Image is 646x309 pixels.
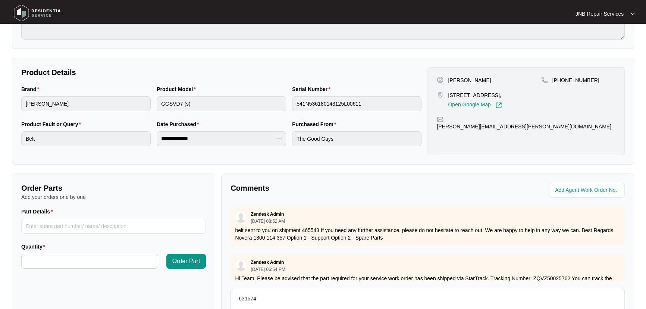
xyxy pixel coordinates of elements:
[231,183,422,193] p: Comments
[630,12,635,16] img: dropdown arrow
[21,121,84,128] label: Product Fault or Query
[555,186,620,195] input: Add Agent Work Order No.
[448,77,491,84] p: [PERSON_NAME]
[235,260,247,271] img: user.svg
[292,131,421,146] input: Purchased From
[157,85,199,93] label: Product Model
[576,10,624,18] p: JNB Repair Services
[251,211,284,217] p: Zendesk Admin
[21,131,151,146] input: Product Fault or Query
[448,91,502,99] p: [STREET_ADDRESS],
[166,254,206,269] button: Order Part
[251,267,285,272] p: [DATE] 06:54 PM
[21,219,206,234] input: Part Details
[235,227,620,241] p: belt sent to you on shipment 465543 If you need any further assistance, please do not hesitate to...
[21,85,42,93] label: Brand
[251,259,284,265] p: Zendesk Admin
[172,257,200,266] span: Order Part
[235,212,247,223] img: user.svg
[437,77,443,83] img: user-pin
[437,91,443,98] img: map-pin
[21,96,151,111] input: Brand
[22,254,158,268] input: Quantity
[495,102,502,109] img: Link-External
[157,121,202,128] label: Date Purchased
[161,135,275,143] input: Date Purchased
[292,96,421,111] input: Serial Number
[292,85,333,93] label: Serial Number
[251,219,285,224] p: [DATE] 08:52 AM
[11,2,63,24] img: residentia service logo
[448,102,502,109] a: Open Google Map
[541,77,548,83] img: map-pin
[437,123,611,130] p: [PERSON_NAME][EMAIL_ADDRESS][PERSON_NAME][DOMAIN_NAME]
[21,67,421,78] p: Product Details
[235,275,620,305] p: Hi Team, Please be advised that the part required for your service work order has been shipped vi...
[157,96,286,111] input: Product Model
[21,243,48,250] label: Quantity
[21,193,206,201] p: Add your orders one by one
[21,208,56,215] label: Part Details
[552,77,599,84] p: [PHONE_NUMBER]
[21,183,206,193] p: Order Parts
[437,116,443,123] img: map-pin
[292,121,339,128] label: Purchased From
